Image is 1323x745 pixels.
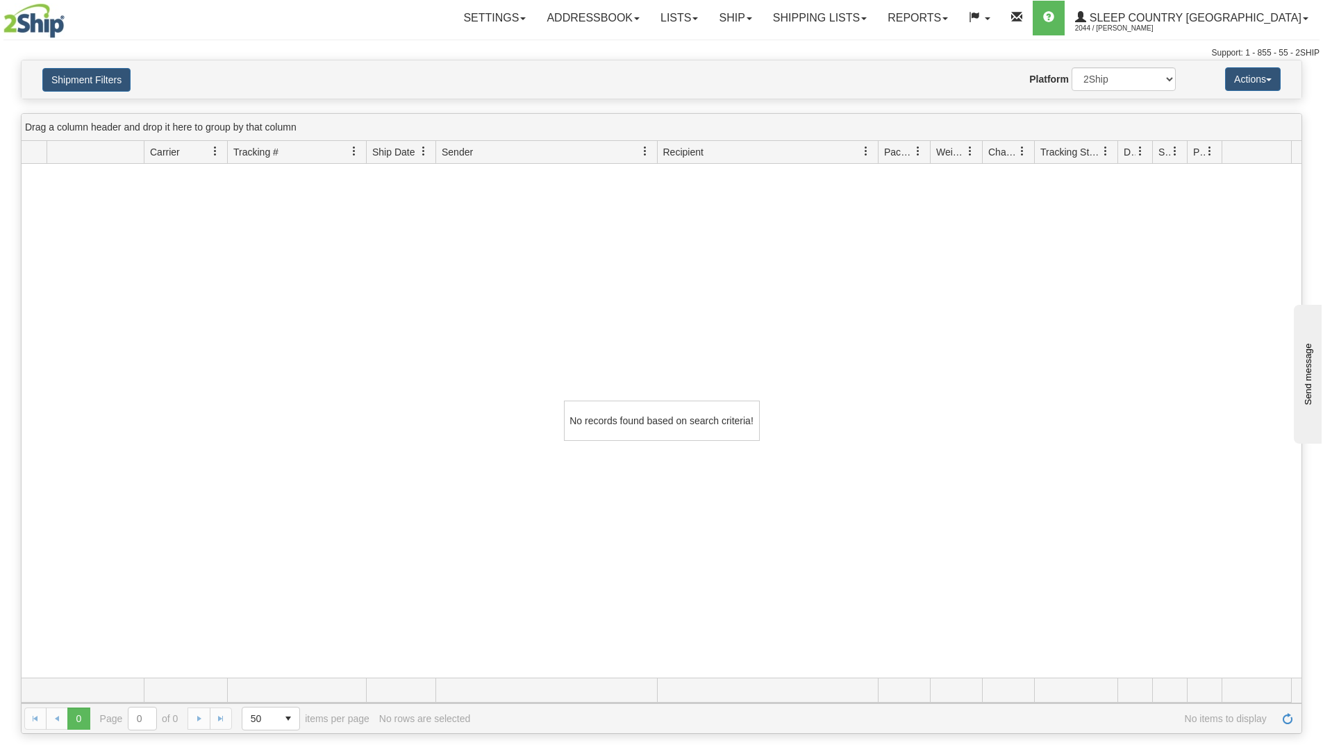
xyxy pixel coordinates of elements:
[480,713,1267,724] span: No items to display
[277,708,299,730] span: select
[1124,145,1135,159] span: Delivery Status
[854,140,878,163] a: Recipient filter column settings
[453,1,536,35] a: Settings
[233,145,278,159] span: Tracking #
[442,145,473,159] span: Sender
[150,145,180,159] span: Carrier
[1158,145,1170,159] span: Shipment Issues
[1086,12,1301,24] span: Sleep Country [GEOGRAPHIC_DATA]
[633,140,657,163] a: Sender filter column settings
[1193,145,1205,159] span: Pickup Status
[708,1,762,35] a: Ship
[1065,1,1319,35] a: Sleep Country [GEOGRAPHIC_DATA] 2044 / [PERSON_NAME]
[1029,72,1069,86] label: Platform
[936,145,965,159] span: Weight
[1129,140,1152,163] a: Delivery Status filter column settings
[663,145,704,159] span: Recipient
[564,401,760,441] div: No records found based on search criteria!
[1094,140,1117,163] a: Tracking Status filter column settings
[1075,22,1179,35] span: 2044 / [PERSON_NAME]
[251,712,269,726] span: 50
[412,140,435,163] a: Ship Date filter column settings
[763,1,877,35] a: Shipping lists
[906,140,930,163] a: Packages filter column settings
[1040,145,1101,159] span: Tracking Status
[3,3,65,38] img: logo2044.jpg
[242,707,300,730] span: Page sizes drop down
[3,47,1320,59] div: Support: 1 - 855 - 55 - 2SHIP
[242,707,369,730] span: items per page
[1225,67,1281,91] button: Actions
[42,68,131,92] button: Shipment Filters
[877,1,958,35] a: Reports
[650,1,708,35] a: Lists
[1010,140,1034,163] a: Charge filter column settings
[1198,140,1222,163] a: Pickup Status filter column settings
[67,708,90,730] span: Page 0
[1291,301,1322,443] iframe: chat widget
[100,707,178,730] span: Page of 0
[1276,708,1299,730] a: Refresh
[22,114,1301,141] div: grid grouping header
[203,140,227,163] a: Carrier filter column settings
[1163,140,1187,163] a: Shipment Issues filter column settings
[988,145,1017,159] span: Charge
[536,1,650,35] a: Addressbook
[379,713,471,724] div: No rows are selected
[958,140,982,163] a: Weight filter column settings
[884,145,913,159] span: Packages
[372,145,415,159] span: Ship Date
[10,12,128,22] div: Send message
[342,140,366,163] a: Tracking # filter column settings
